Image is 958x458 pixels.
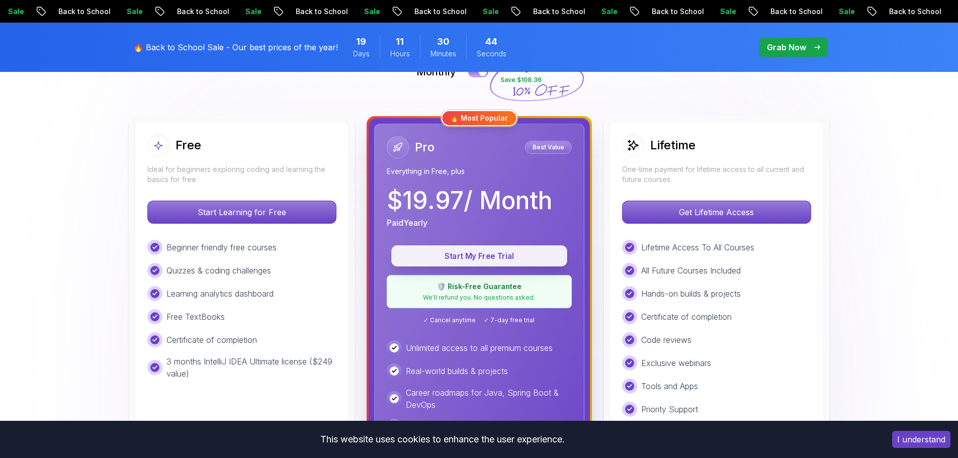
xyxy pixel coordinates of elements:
a: Start Learning for Free [147,207,336,217]
p: Back to School [280,7,348,17]
span: Seconds [477,49,506,59]
div: This website uses cookies to enhance the user experience. [8,428,877,450]
p: Back to School [873,7,941,17]
span: Minutes [430,49,456,59]
p: Ideal for beginners exploring coding and learning the basics for free. [147,164,336,185]
p: Sale [823,7,855,17]
p: Sale [111,7,143,17]
span: 44 Seconds [485,35,497,49]
button: Start Learning for Free [147,201,336,224]
p: Everything in Free, plus [387,166,572,176]
p: Hands-on builds & projects [641,288,741,300]
a: Get Lifetime Access [622,207,811,217]
p: Best Value [527,142,570,152]
p: 🔥 Back to School Sale - Our best prices of the year! [133,41,338,53]
p: Back to School [398,7,467,17]
p: Exclusive webinars [641,357,711,369]
p: Learning analytics dashboard [166,288,274,300]
p: Start My Free Trial [403,250,556,262]
p: Grab Now [767,41,806,53]
span: 19 Days [356,35,366,49]
p: 🛡️ Risk-Free Guarantee [393,282,565,292]
p: Start Learning for Free [148,201,336,223]
p: 3 months IntelliJ IDEA Ultimate license ($249 value) [166,355,336,380]
p: Code reviews [641,334,691,346]
h2: Pro [415,139,434,155]
span: Hours [390,49,410,59]
p: Back to School [161,7,229,17]
p: Quizzes & coding challenges [166,264,271,277]
p: Tools and Apps [641,380,698,392]
p: Sale [704,7,736,17]
p: Sale [229,7,262,17]
button: Get Lifetime Access [622,201,811,224]
p: Back to School [42,7,111,17]
button: Accept cookies [892,431,950,448]
span: 11 Hours [396,35,404,49]
p: Priority Support [641,403,698,415]
p: Back to School [636,7,704,17]
p: All Future Courses Included [641,264,741,277]
p: Unlimited access to all premium courses [406,342,553,354]
span: 30 Minutes [437,35,450,49]
p: Certificate of completion [166,334,257,346]
p: Certificate of completion [641,311,732,323]
p: Sale [585,7,618,17]
p: Beginner friendly free courses [166,241,277,253]
h2: Free [176,137,201,153]
p: Sale [348,7,380,17]
p: Paid Yearly [387,217,427,229]
a: Start My Free Trial [387,251,572,261]
p: Unlimited Kanban Boards [406,420,498,432]
span: ✓ 7-day free trial [484,316,535,324]
p: $ 19.97 / Month [387,189,552,213]
p: Free TextBooks [166,311,225,323]
h2: Lifetime [650,137,695,153]
button: Start My Free Trial [391,245,567,266]
p: Monthly [416,65,456,79]
p: Back to School [517,7,585,17]
p: Career roadmaps for Java, Spring Boot & DevOps [406,387,572,411]
p: Back to School [754,7,823,17]
p: Sale [467,7,499,17]
p: We'll refund you. No questions asked. [393,294,565,302]
p: Get Lifetime Access [623,201,811,223]
p: One-time payment for lifetime access to all current and future courses. [622,164,811,185]
span: ✓ Cancel anytime [423,316,476,324]
p: Lifetime Access To All Courses [641,241,754,253]
span: Days [353,49,370,59]
p: Real-world builds & projects [406,365,508,377]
